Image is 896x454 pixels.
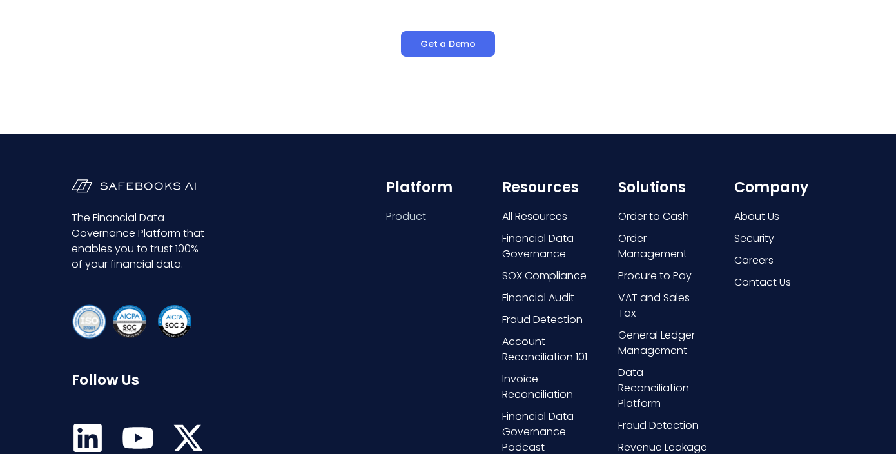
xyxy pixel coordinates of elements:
[502,312,583,328] span: Fraud Detection
[386,179,476,196] h6: Platform
[502,312,592,328] a: Fraud Detection
[734,179,824,196] h6: Company
[618,209,708,224] a: Order to Cash
[502,209,567,224] span: All Resources
[618,418,699,433] span: Fraud Detection
[618,179,708,196] h6: Solutions
[618,231,708,262] a: Order Management
[734,209,779,224] span: About Us
[618,209,689,224] span: Order to Cash
[72,372,209,389] h6: Follow Us
[502,268,592,284] a: SOX Compliance
[502,371,592,402] a: Invoice Reconciliation
[618,328,708,359] a: General Ledger Management
[734,231,824,246] a: Security
[734,253,774,268] span: Careers
[502,209,592,224] a: All Resources
[618,365,708,411] a: Data Reconciliation Platform
[502,290,574,306] span: Financial Audit
[386,209,426,224] span: Product
[72,210,209,272] p: The Financial Data Governance Platform that enables you to trust 100% of your financial data.
[401,31,495,57] a: Get a Demo
[734,209,824,224] a: About Us
[734,231,774,246] span: Security
[734,275,791,290] span: Contact Us
[502,334,592,365] a: Account Reconciliation 101
[618,290,708,321] a: VAT and Sales Tax
[618,268,708,284] a: Procure to Pay
[502,268,587,284] span: SOX Compliance
[734,253,824,268] a: Careers
[618,418,708,433] a: Fraud Detection
[386,209,476,224] a: Product
[420,37,476,50] span: Get a Demo
[618,268,692,284] span: Procure to Pay
[502,231,592,262] a: Financial Data Governance
[734,275,824,290] a: Contact Us
[502,290,592,306] a: Financial Audit
[502,179,592,196] h6: Resources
